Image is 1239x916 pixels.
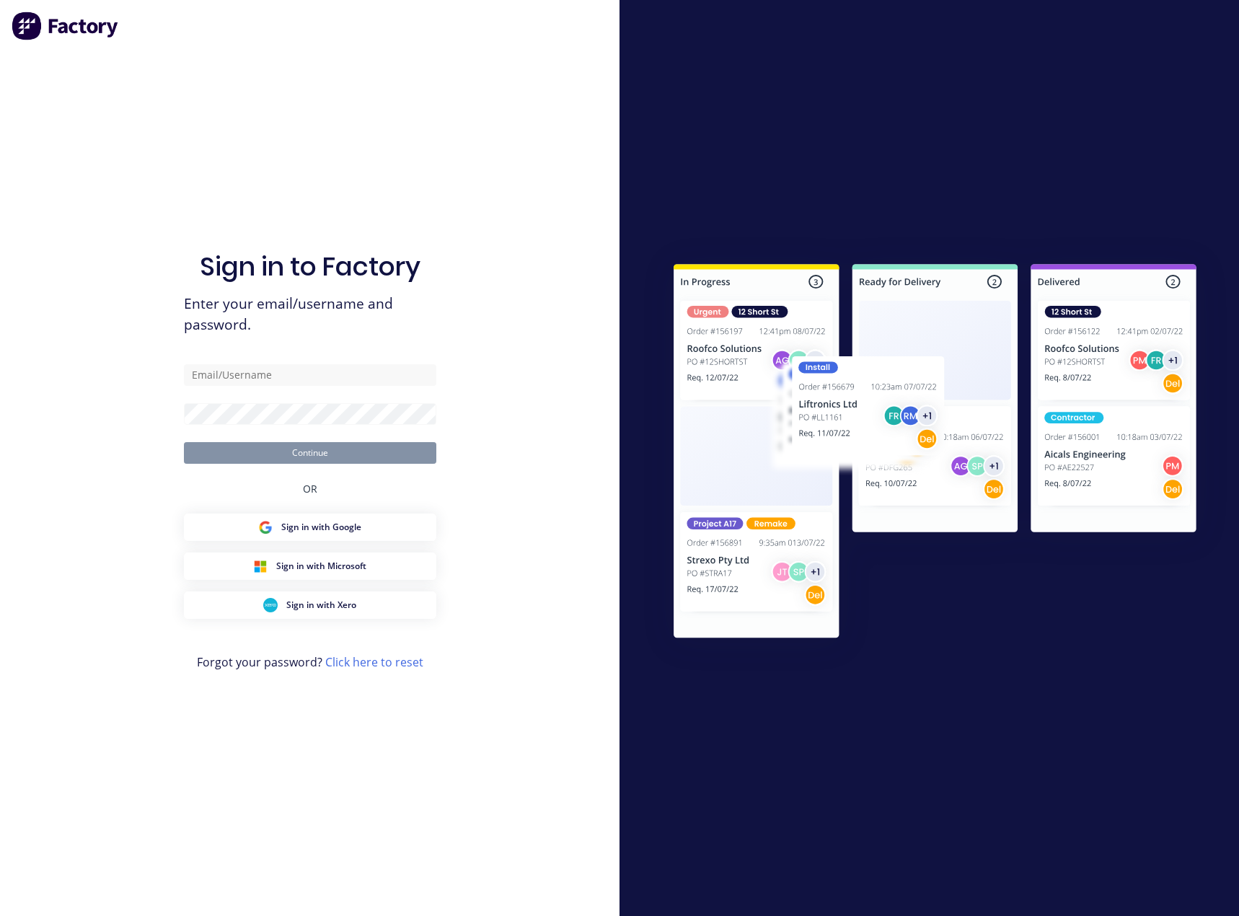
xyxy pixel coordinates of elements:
span: Sign in with Microsoft [276,560,366,573]
img: Sign in [642,235,1228,672]
div: OR [303,464,317,514]
img: Xero Sign in [263,598,278,612]
span: Sign in with Xero [286,599,356,612]
button: Continue [184,442,436,464]
button: Xero Sign inSign in with Xero [184,591,436,619]
span: Sign in with Google [281,521,361,534]
button: Google Sign inSign in with Google [184,514,436,541]
img: Google Sign in [258,520,273,534]
input: Email/Username [184,364,436,386]
img: Microsoft Sign in [253,559,268,573]
button: Microsoft Sign inSign in with Microsoft [184,552,436,580]
img: Factory [12,12,120,40]
a: Click here to reset [325,654,423,670]
h1: Sign in to Factory [200,251,420,282]
span: Enter your email/username and password. [184,294,436,335]
span: Forgot your password? [197,653,423,671]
